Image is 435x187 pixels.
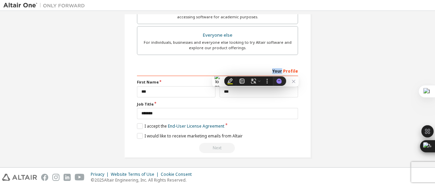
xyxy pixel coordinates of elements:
[3,2,88,9] img: Altair One
[137,143,298,153] div: Fix issues to continue
[137,101,298,107] label: Job Title
[75,174,85,181] img: youtube.svg
[137,123,224,129] label: I accept the
[161,172,196,177] div: Cookie Consent
[141,40,294,51] div: For individuals, businesses and everyone else looking to try Altair software and explore our prod...
[41,174,48,181] img: facebook.svg
[137,79,215,85] label: First Name
[111,172,161,177] div: Website Terms of Use
[64,174,71,181] img: linkedin.svg
[2,174,37,181] img: altair_logo.svg
[137,133,243,139] label: I would like to receive marketing emails from Altair
[168,123,224,129] a: End-User License Agreement
[137,65,298,76] div: Your Profile
[91,177,196,183] p: © 2025 Altair Engineering, Inc. All Rights Reserved.
[141,31,294,40] div: Everyone else
[91,172,111,177] div: Privacy
[141,9,294,20] div: For faculty & administrators of academic institutions administering students and accessing softwa...
[52,174,59,181] img: instagram.svg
